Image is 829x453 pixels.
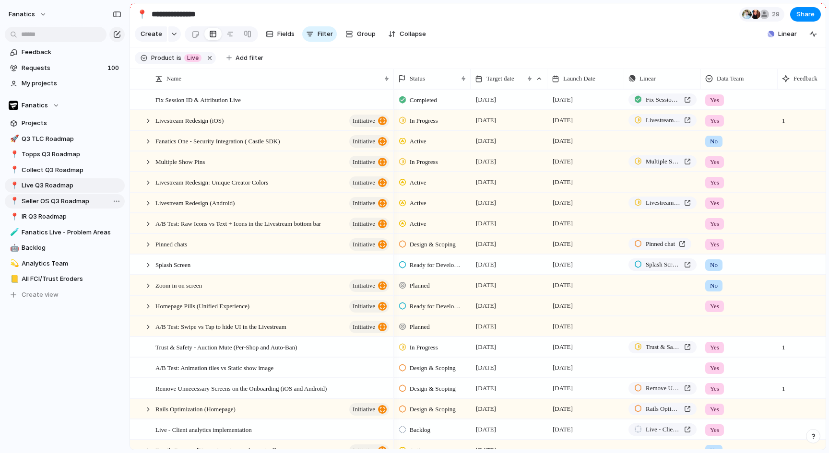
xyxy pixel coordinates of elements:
span: initiative [353,135,375,148]
span: Yes [710,302,719,311]
div: 💫Analytics Team [5,256,125,271]
button: initiative [349,300,389,313]
span: No [710,281,718,290]
button: initiative [349,197,389,209]
span: Ready for Development [410,260,462,270]
span: Yes [710,384,719,394]
span: 29 [772,10,782,19]
span: Filter [318,29,333,39]
button: initiative [349,279,389,292]
span: [DATE] [550,218,575,229]
span: Linear [778,29,797,39]
a: 📍Seller OS Q3 Roadmap [5,194,125,209]
span: Share [796,10,815,19]
a: Projects [5,116,125,130]
a: 📍Live Q3 Roadmap [5,178,125,193]
button: Fanatics [5,98,125,113]
span: [DATE] [550,424,575,435]
span: Seller OS Q3 Roadmap [22,197,121,206]
span: [DATE] [550,115,575,126]
span: 100 [107,63,121,73]
span: 1 [778,379,789,394]
div: 📒 [10,274,17,285]
span: [DATE] [474,135,498,147]
span: Design & Scoping [410,405,456,414]
span: In Progress [410,343,438,352]
span: [DATE] [550,321,575,332]
button: 📒 [9,274,18,284]
span: [DATE] [474,156,498,167]
a: Splash Screen [628,258,697,271]
button: fanatics [4,7,52,22]
span: Active [410,178,426,187]
span: initiative [353,279,375,292]
span: [DATE] [474,218,498,229]
span: Yes [710,116,719,126]
button: Collapse [384,26,430,42]
span: Product [151,54,175,62]
span: Collapse [400,29,426,39]
span: initiative [353,217,375,231]
button: initiative [349,218,389,230]
span: [DATE] [550,279,575,291]
span: Target date [486,74,514,83]
a: My projects [5,76,125,91]
button: initiative [349,176,389,189]
span: [DATE] [474,321,498,332]
button: Share [790,7,821,22]
span: No [710,137,718,146]
span: [DATE] [474,341,498,353]
span: initiative [353,300,375,313]
a: Live - Client analytics implementation [628,423,697,436]
span: Active [410,219,426,229]
span: [DATE] [474,176,498,188]
span: Q3 TLC Roadmap [22,134,121,144]
span: [DATE] [550,300,575,312]
span: Launch Date [563,74,595,83]
button: 📍 [9,212,18,221]
a: Livestream Redesign (iOS and Android) [628,197,697,209]
span: [DATE] [550,341,575,353]
span: initiative [353,320,375,334]
span: [DATE] [474,362,498,373]
span: IR Q3 Roadmap [22,212,121,221]
span: initiative [353,403,375,416]
span: [DATE] [474,403,498,415]
a: Rails Optimization (Homepage) [628,403,697,415]
span: Fanatics [22,101,48,110]
span: Trust & Safety - Auction Mute (Per-Shop and Auto-Ban) [155,341,297,352]
span: 1 [778,111,789,126]
span: Pinned chats [155,238,187,249]
button: initiative [349,403,389,416]
a: 🧪Fanatics Live - Problem Areas [5,225,125,240]
span: fanatics [9,10,35,19]
span: initiative [353,197,375,210]
button: 📍 [9,197,18,206]
span: Add filter [236,54,263,62]
span: [DATE] [474,238,498,250]
span: Homepage Pills (Unified Experience) [155,300,249,311]
button: initiative [349,115,389,127]
span: Yes [710,157,719,167]
span: Completed [410,95,437,105]
button: initiative [349,156,389,168]
span: Yes [710,198,719,208]
span: is [177,54,181,62]
button: Group [341,26,380,42]
span: Data Team [717,74,744,83]
span: Create view [22,290,59,300]
button: Add filter [221,51,269,65]
span: 1 [778,337,789,352]
span: [DATE] [550,94,575,105]
span: A/B Test: Animation tiles vs Static show image [155,362,273,373]
span: Yes [710,405,719,414]
span: Yes [710,95,719,105]
span: Livestream Redesign (Android) [155,197,235,208]
span: Live - Client analytics implementation [646,425,680,434]
div: 🤖 [10,243,17,254]
span: initiative [353,155,375,169]
span: Group [357,29,376,39]
div: 📒All FCI/Trust Eroders [5,272,125,286]
span: Active [410,137,426,146]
